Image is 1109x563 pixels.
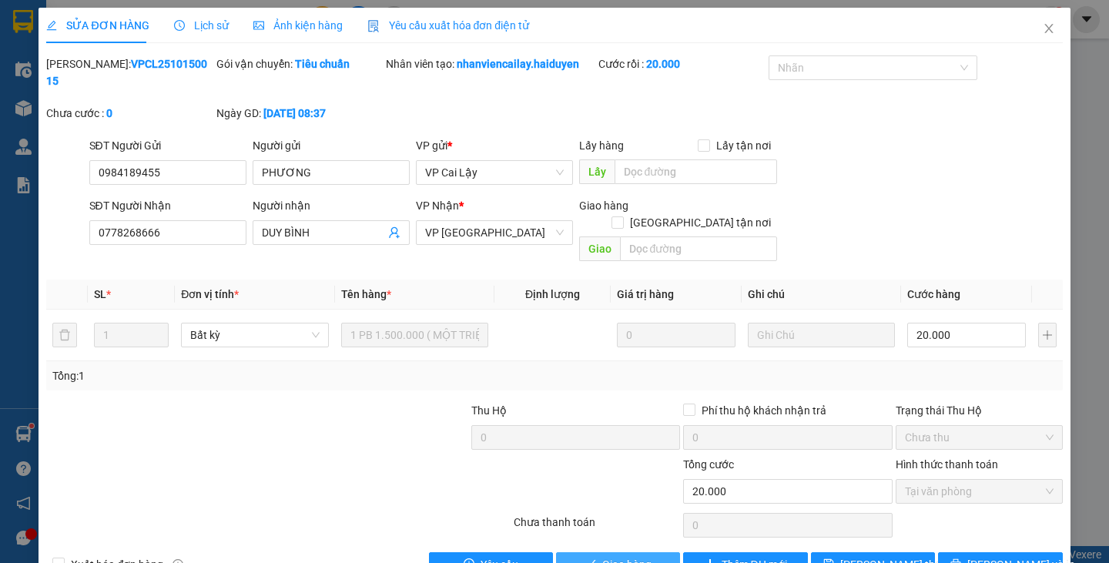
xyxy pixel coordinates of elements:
[46,20,57,31] span: edit
[94,288,106,300] span: SL
[263,107,326,119] b: [DATE] 08:37
[512,514,682,541] div: Chưa thanh toán
[620,236,777,261] input: Dọc đường
[748,323,895,347] input: Ghi Chú
[52,323,77,347] button: delete
[598,55,766,72] div: Cước rồi :
[907,288,960,300] span: Cước hàng
[174,19,229,32] span: Lịch sử
[896,458,998,471] label: Hình thức thanh toán
[253,197,410,214] div: Người nhận
[617,323,735,347] input: 0
[579,159,615,184] span: Lấy
[579,139,624,152] span: Lấy hàng
[710,137,777,154] span: Lấy tận nơi
[416,199,459,212] span: VP Nhận
[1043,22,1055,35] span: close
[615,159,777,184] input: Dọc đường
[46,55,213,89] div: [PERSON_NAME]:
[216,55,384,72] div: Gói vận chuyển:
[896,402,1063,419] div: Trạng thái Thu Hộ
[52,367,429,384] div: Tổng: 1
[89,137,246,154] div: SĐT Người Gửi
[425,161,564,184] span: VP Cai Lậy
[46,19,149,32] span: SỬA ĐƠN HÀNG
[253,137,410,154] div: Người gửi
[341,288,391,300] span: Tên hàng
[471,404,507,417] span: Thu Hộ
[367,20,380,32] img: icon
[341,323,488,347] input: VD: Bàn, Ghế
[646,58,680,70] b: 20.000
[617,288,674,300] span: Giá trị hàng
[1038,323,1057,347] button: plus
[1027,8,1070,51] button: Close
[46,105,213,122] div: Chưa cước :
[89,197,246,214] div: SĐT Người Nhận
[624,214,777,231] span: [GEOGRAPHIC_DATA] tận nơi
[253,20,264,31] span: picture
[683,458,734,471] span: Tổng cước
[174,20,185,31] span: clock-circle
[388,226,400,239] span: user-add
[295,58,350,70] b: Tiêu chuẩn
[216,105,384,122] div: Ngày GD:
[106,107,112,119] b: 0
[579,199,628,212] span: Giao hàng
[695,402,833,419] span: Phí thu hộ khách nhận trả
[181,288,239,300] span: Đơn vị tính
[579,236,620,261] span: Giao
[416,137,573,154] div: VP gửi
[905,480,1054,503] span: Tại văn phòng
[386,55,595,72] div: Nhân viên tạo:
[190,323,319,347] span: Bất kỳ
[367,19,530,32] span: Yêu cầu xuất hóa đơn điện tử
[457,58,579,70] b: nhanviencailay.haiduyen
[742,280,901,310] th: Ghi chú
[253,19,343,32] span: Ảnh kiện hàng
[425,221,564,244] span: VP Sài Gòn
[905,426,1054,449] span: Chưa thu
[525,288,580,300] span: Định lượng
